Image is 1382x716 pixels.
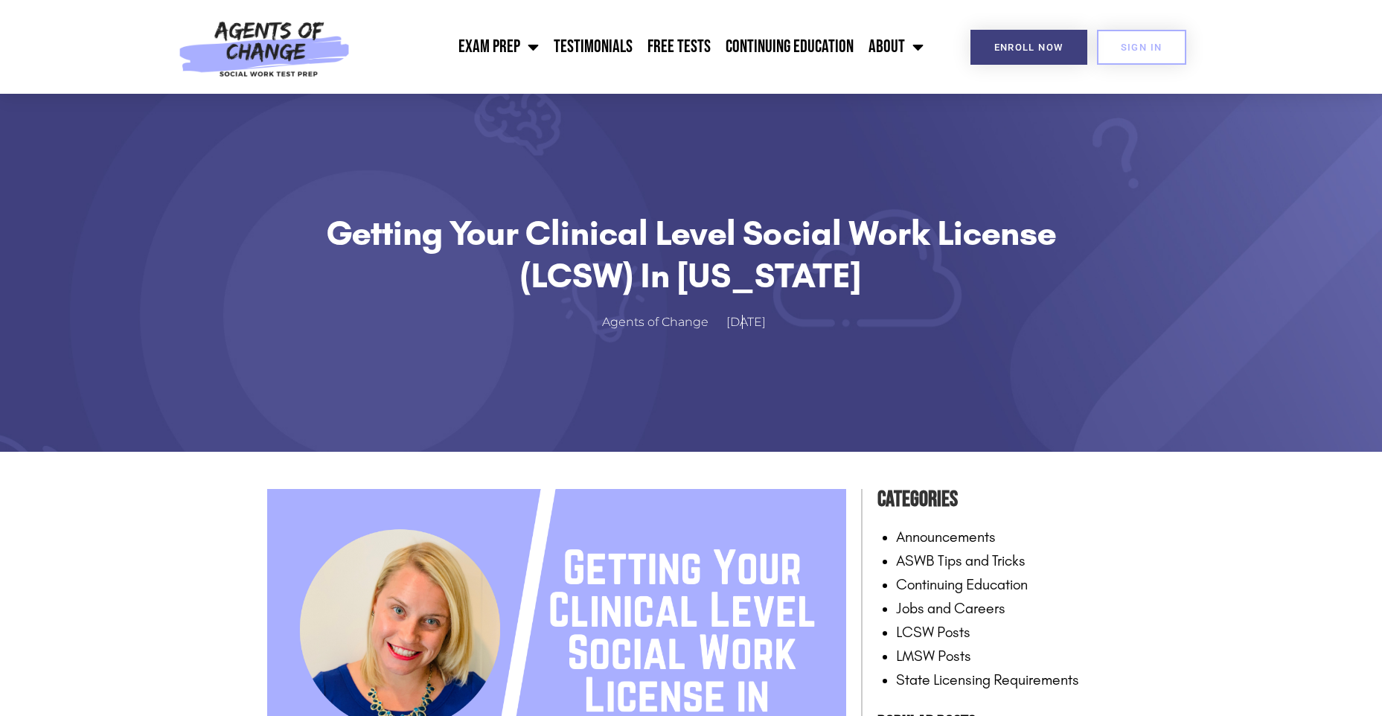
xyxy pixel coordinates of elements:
a: Enroll Now [970,30,1087,65]
a: Testimonials [546,28,640,65]
span: SIGN IN [1121,42,1162,52]
a: SIGN IN [1097,30,1186,65]
a: State Licensing Requirements [896,671,1079,688]
nav: Menu [358,28,931,65]
a: Jobs and Careers [896,599,1005,617]
a: Agents of Change [602,312,723,333]
a: Continuing Education [718,28,861,65]
a: [DATE] [726,312,781,333]
a: Continuing Education [896,575,1028,593]
a: Announcements [896,528,996,546]
a: LMSW Posts [896,647,971,665]
a: LCSW Posts [896,623,970,641]
span: Agents of Change [602,312,708,333]
span: Enroll Now [994,42,1063,52]
a: ASWB Tips and Tricks [896,552,1026,569]
a: Exam Prep [451,28,546,65]
a: About [861,28,931,65]
h4: Categories [877,482,1116,517]
h1: Getting Your Clinical Level Social Work License (LCSW) in [US_STATE] [304,212,1078,296]
a: Free Tests [640,28,718,65]
time: [DATE] [726,315,766,329]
